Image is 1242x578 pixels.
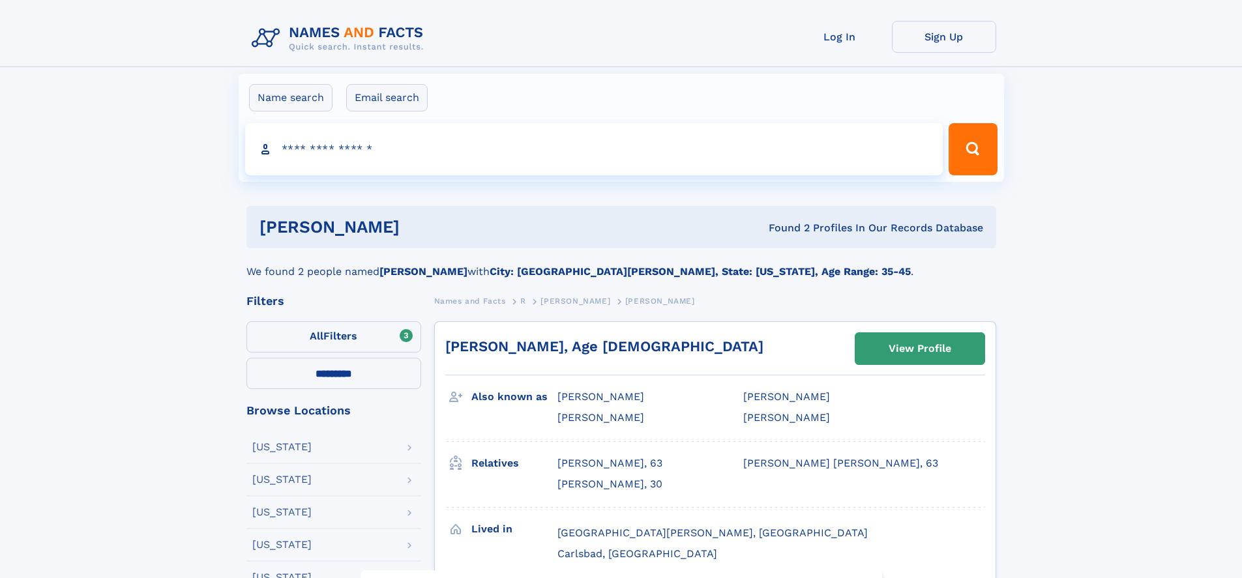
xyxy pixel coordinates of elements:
div: Filters [246,295,421,307]
div: View Profile [889,334,951,364]
span: [GEOGRAPHIC_DATA][PERSON_NAME], [GEOGRAPHIC_DATA] [557,527,868,539]
span: [PERSON_NAME] [540,296,610,306]
h3: Lived in [471,518,557,540]
span: [PERSON_NAME] [557,411,644,424]
span: [PERSON_NAME] [625,296,695,306]
div: [US_STATE] [252,540,312,550]
a: R [520,293,526,309]
h3: Also known as [471,386,557,408]
div: [US_STATE] [252,474,312,485]
a: Log In [788,21,892,53]
div: [US_STATE] [252,442,312,452]
b: [PERSON_NAME] [379,265,467,278]
input: search input [245,123,943,175]
span: [PERSON_NAME] [743,411,830,424]
div: Found 2 Profiles In Our Records Database [584,221,983,235]
a: [PERSON_NAME], 30 [557,477,662,491]
span: All [310,330,323,342]
label: Filters [246,321,421,353]
div: [US_STATE] [252,507,312,517]
label: Name search [249,84,333,111]
span: [PERSON_NAME] [557,390,644,403]
span: [PERSON_NAME] [743,390,830,403]
button: Search Button [949,123,997,175]
h1: [PERSON_NAME] [259,219,584,235]
h3: Relatives [471,452,557,474]
a: Sign Up [892,21,996,53]
a: View Profile [855,333,984,364]
label: Email search [346,84,428,111]
div: Browse Locations [246,405,421,416]
a: [PERSON_NAME] [540,293,610,309]
a: Names and Facts [434,293,506,309]
b: City: [GEOGRAPHIC_DATA][PERSON_NAME], State: [US_STATE], Age Range: 35-45 [490,265,911,278]
a: [PERSON_NAME] [PERSON_NAME], 63 [743,456,938,470]
a: [PERSON_NAME], Age [DEMOGRAPHIC_DATA] [445,338,763,354]
img: Logo Names and Facts [246,21,434,56]
div: We found 2 people named with . [246,248,996,280]
span: Carlsbad, [GEOGRAPHIC_DATA] [557,547,717,560]
span: R [520,296,526,306]
a: [PERSON_NAME], 63 [557,456,662,470]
